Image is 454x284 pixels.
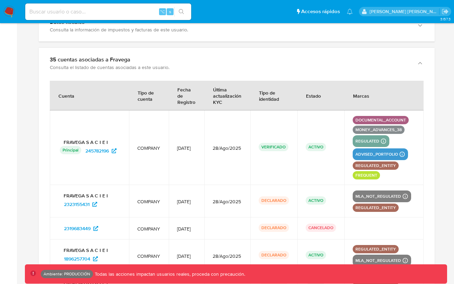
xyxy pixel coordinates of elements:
span: 3.157.3 [440,16,451,22]
span: ⌥ [160,8,165,15]
button: search-icon [174,7,188,17]
span: s [169,8,171,15]
input: Buscar usuario o caso... [25,7,191,16]
p: Todas las acciones impactan usuarios reales, proceda con precaución. [93,271,245,277]
p: Ambiente: PRODUCCIÓN [44,273,90,275]
span: Accesos rápidos [301,8,340,15]
a: Notificaciones [347,9,353,14]
p: mauro.ibarra@mercadolibre.com [370,8,439,15]
a: Salir [442,8,449,15]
